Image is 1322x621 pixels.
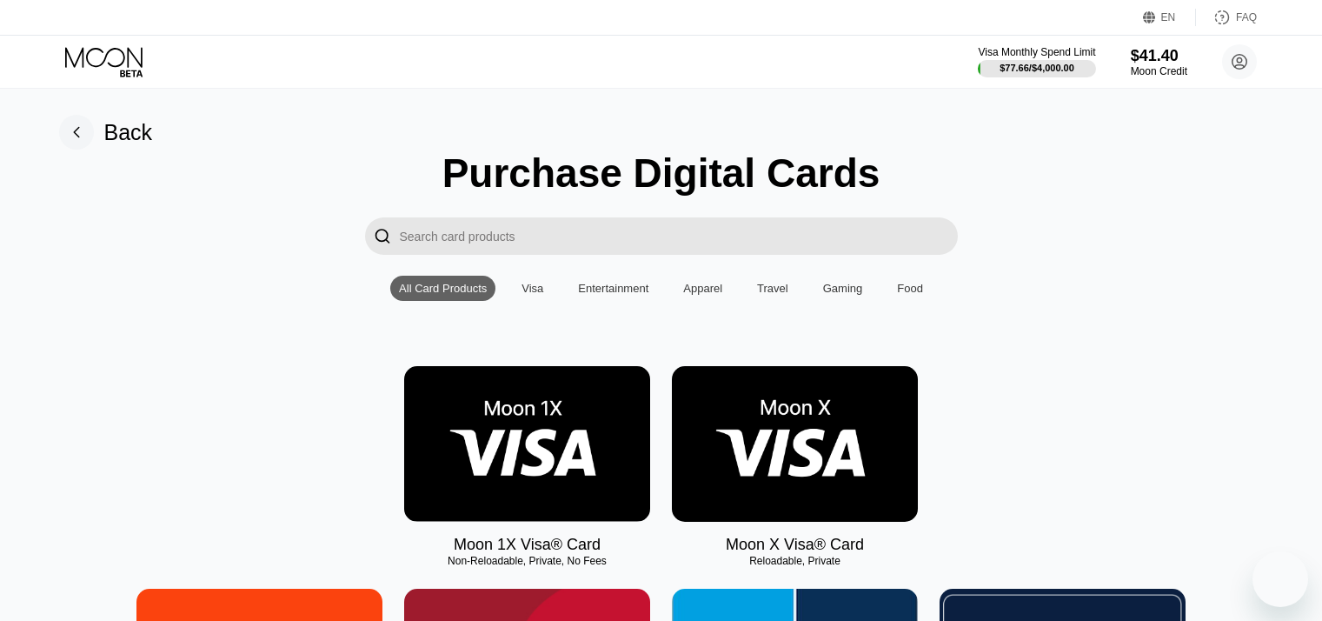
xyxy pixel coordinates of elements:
[399,282,487,295] div: All Card Products
[1131,65,1187,77] div: Moon Credit
[888,276,932,301] div: Food
[683,282,722,295] div: Apparel
[59,115,153,150] div: Back
[1131,47,1187,77] div: $41.40Moon Credit
[674,276,731,301] div: Apparel
[454,536,601,554] div: Moon 1X Visa® Card
[757,282,788,295] div: Travel
[569,276,657,301] div: Entertainment
[1252,551,1308,607] iframe: Button to launch messaging window
[365,217,400,255] div: 
[1143,9,1196,26] div: EN
[521,282,543,295] div: Visa
[978,46,1095,77] div: Visa Monthly Spend Limit$77.66/$4,000.00
[404,555,650,567] div: Non-Reloadable, Private, No Fees
[814,276,872,301] div: Gaming
[400,217,958,255] input: Search card products
[390,276,495,301] div: All Card Products
[748,276,797,301] div: Travel
[578,282,648,295] div: Entertainment
[823,282,863,295] div: Gaming
[1196,9,1257,26] div: FAQ
[1131,47,1187,65] div: $41.40
[1000,63,1074,73] div: $77.66 / $4,000.00
[897,282,923,295] div: Food
[104,120,153,145] div: Back
[374,226,391,246] div: 
[442,150,880,197] div: Purchase Digital Cards
[513,276,552,301] div: Visa
[672,555,918,567] div: Reloadable, Private
[1161,11,1176,23] div: EN
[726,536,864,554] div: Moon X Visa® Card
[978,46,1095,58] div: Visa Monthly Spend Limit
[1236,11,1257,23] div: FAQ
